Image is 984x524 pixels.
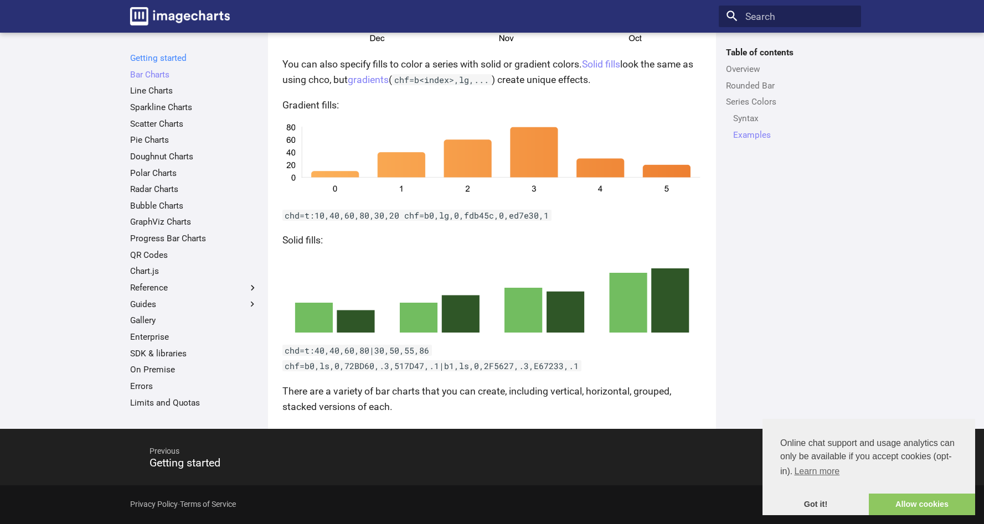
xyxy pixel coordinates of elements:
[130,494,236,516] div: -
[282,210,552,221] code: chd=t:10,40,60,80,30,20 chf=b0,lg,0,fdb45c,0,ed7e30,1
[763,419,975,515] div: cookieconsent
[792,463,841,480] a: learn more about cookies
[348,74,389,85] a: gradients
[726,113,854,141] nav: Series Colors
[125,2,235,30] a: Image-Charts documentation
[726,96,854,107] a: Series Colors
[137,437,477,466] span: Previous
[130,331,258,343] a: Enterprise
[726,80,854,91] a: Rounded Bar
[150,456,220,469] span: Getting started
[130,413,258,424] a: Status Page
[282,123,702,198] img: chart
[719,47,861,58] label: Table of contents
[282,258,702,333] img: chart
[130,134,258,146] a: Pie Charts
[130,348,258,359] a: SDK & libraries
[282,97,702,113] p: Gradient fills:
[780,437,957,480] span: Online chat support and usage analytics can only be available if you accept cookies (opt-in).
[869,494,975,516] a: allow cookies
[719,6,861,28] input: Search
[130,500,178,509] a: Privacy Policy
[130,69,258,80] a: Bar Charts
[130,397,258,408] a: Limits and Quotas
[492,432,862,483] a: NextLine Charts
[733,129,854,141] a: Examples
[130,53,258,64] a: Getting started
[392,74,492,85] code: chf=b<index>,lg,...
[130,85,258,96] a: Line Charts
[582,59,620,70] a: Solid fills
[130,168,258,179] a: Polar Charts
[130,233,258,244] a: Progress Bar Charts
[130,118,258,129] a: Scatter Charts
[282,383,702,414] p: There are a variety of bar charts that you can create, including vertical, horizontal, grouped, s...
[282,56,702,87] p: You can also specify fills to color a series with solid or gradient colors. look the same as usin...
[130,200,258,211] a: Bubble Charts
[130,184,258,195] a: Radar Charts
[719,47,861,140] nav: Table of contents
[130,102,258,113] a: Sparkline Charts
[130,282,258,293] label: Reference
[733,113,854,124] a: Syntax
[123,432,492,483] a: PreviousGetting started
[130,381,258,392] a: Errors
[282,232,702,248] p: Solid fills:
[130,7,230,25] img: logo
[763,494,869,516] a: dismiss cookie message
[130,250,258,261] a: QR Codes
[130,315,258,326] a: Gallery
[726,64,854,75] a: Overview
[130,299,258,310] label: Guides
[130,364,258,375] a: On Premise
[282,345,581,371] code: chd=t:40,40,60,80|30,50,55,86 chf=b0,ls,0,72BD60,.3,517D47,.1|b1,ls,0,2F5627,.3,E67233,.1
[130,266,258,277] a: Chart.js
[492,437,832,466] span: Next
[180,500,236,509] a: Terms of Service
[130,216,258,227] a: GraphViz Charts
[130,151,258,162] a: Doughnut Charts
